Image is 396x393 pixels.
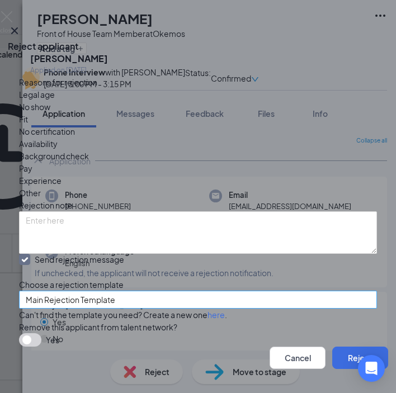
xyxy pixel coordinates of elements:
button: Close [8,24,21,37]
span: Remove this applicant from talent network? [19,322,177,332]
span: Availability [19,138,58,150]
span: Yes [46,333,59,347]
span: Rejection note [19,200,73,210]
span: Can't find the template you need? Create a new one . [19,310,227,320]
h5: [PERSON_NAME] [30,53,108,65]
h3: Reject applicant [8,40,78,53]
span: Fit [19,113,28,125]
span: No certification [19,125,75,138]
button: Cancel [270,347,326,369]
span: Choose a rejection template [19,280,124,290]
span: Reasons for rejection [19,77,97,87]
span: Experience [19,174,62,187]
div: Applied on [DATE] [30,65,108,76]
button: Reject [332,347,388,369]
span: Legal age [19,88,55,101]
span: Other [19,187,41,199]
span: No show [19,101,50,113]
svg: Cross [8,24,21,37]
a: here [208,310,225,320]
div: Open Intercom Messenger [358,355,385,382]
span: Main Rejection Template [26,291,115,308]
span: Pay [19,162,32,174]
span: Background check [19,150,89,162]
